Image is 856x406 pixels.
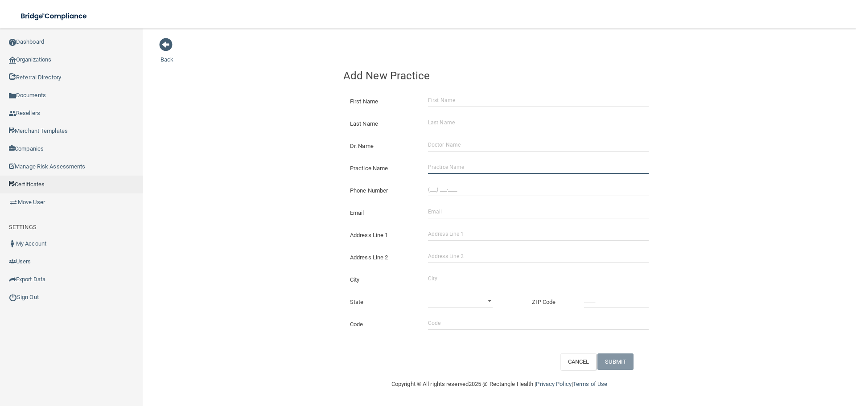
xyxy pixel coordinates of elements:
[343,252,421,263] label: Address Line 2
[343,297,421,308] label: State
[343,275,421,285] label: City
[428,205,649,218] input: Email
[597,353,634,370] button: SUBMIT
[9,198,18,207] img: briefcase.64adab9b.png
[343,96,421,107] label: First Name
[337,370,662,398] div: Copyright © All rights reserved 2025 @ Rectangle Health | |
[343,119,421,129] label: Last Name
[9,92,16,99] img: icon-documents.8dae5593.png
[9,240,16,247] img: ic_user_dark.df1a06c3.png
[428,272,649,285] input: City
[343,141,421,152] label: Dr. Name
[428,94,649,107] input: First Name
[536,381,571,387] a: Privacy Policy
[428,183,649,196] input: (___) ___-____
[428,160,649,174] input: Practice Name
[160,45,173,63] a: Back
[573,381,607,387] a: Terms of Use
[9,258,16,265] img: icon-users.e205127d.png
[9,276,16,283] img: icon-export.b9366987.png
[343,185,421,196] label: Phone Number
[428,116,649,129] input: Last Name
[343,319,421,330] label: Code
[9,222,37,233] label: SETTINGS
[9,110,16,117] img: ic_reseller.de258add.png
[428,250,649,263] input: Address Line 2
[428,316,649,330] input: Code
[525,297,577,308] label: ZIP Code
[9,293,17,301] img: ic_power_dark.7ecde6b1.png
[584,294,649,308] input: _____
[343,230,421,241] label: Address Line 1
[343,163,421,174] label: Practice Name
[428,138,649,152] input: Doctor Name
[13,7,95,25] img: bridge_compliance_login_screen.278c3ca4.svg
[560,353,597,370] button: CANCEL
[343,208,421,218] label: Email
[343,70,655,82] h4: Add New Practice
[9,57,16,64] img: organization-icon.f8decf85.png
[9,39,16,46] img: ic_dashboard_dark.d01f4a41.png
[428,227,649,241] input: Address Line 1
